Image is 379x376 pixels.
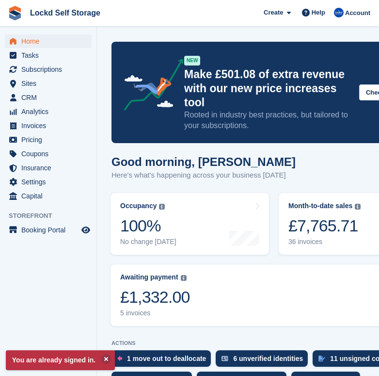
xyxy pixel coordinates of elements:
div: £7,765.71 [288,216,361,236]
img: icon-info-grey-7440780725fd019a000dd9b08b2336e03edf1995a4989e88bcd33f0948082b44.svg [159,204,165,210]
div: Awaiting payment [120,273,178,281]
a: menu [5,175,92,189]
a: menu [5,223,92,237]
div: 1 move out to deallocate [127,355,206,362]
a: menu [5,133,92,147]
span: Sites [21,77,79,90]
span: Account [345,8,370,18]
span: Pricing [21,133,79,147]
a: 6 unverified identities [216,350,313,372]
div: No change [DATE] [120,238,176,246]
span: Subscriptions [21,63,79,76]
img: Jonny Bleach [334,8,344,17]
a: menu [5,34,92,48]
div: 100% [120,216,176,236]
span: Create [264,8,283,17]
img: icon-info-grey-7440780725fd019a000dd9b08b2336e03edf1995a4989e88bcd33f0948082b44.svg [355,204,361,210]
span: Analytics [21,105,79,118]
a: Occupancy 100% No change [DATE] [111,193,269,255]
div: 5 invoices [120,309,190,317]
span: Tasks [21,49,79,62]
span: Help [312,8,325,17]
h1: Good morning, [PERSON_NAME] [111,155,296,168]
img: icon-info-grey-7440780725fd019a000dd9b08b2336e03edf1995a4989e88bcd33f0948082b44.svg [181,275,187,281]
span: Capital [21,189,79,203]
a: menu [5,49,92,62]
div: Occupancy [120,202,157,210]
img: verify_identity-adf6edd0f0f0b5bbfe63781bf79b02c33cf7c696d77639b501bdc392416b5a36.svg [221,356,228,361]
img: move_outs_to_deallocate_icon-f764333ba52eb49d3ac5e1228854f67142a1ed5810a6f6cc68b1a99e826820c5.svg [117,356,122,361]
a: menu [5,147,92,161]
a: 1 move out to deallocate [111,350,216,372]
a: menu [5,161,92,175]
img: price-adjustments-announcement-icon-8257ccfd72463d97f412b2fc003d46551f7dbcb40ab6d574587a9cd5c0d94... [116,59,184,114]
span: Coupons [21,147,79,161]
span: CRM [21,91,79,104]
div: Month-to-date sales [288,202,352,210]
span: Settings [21,175,79,189]
a: Preview store [80,224,92,236]
div: 36 invoices [288,238,361,246]
p: Make £501.08 of extra revenue with our new price increases tool [184,67,351,110]
a: menu [5,105,92,118]
span: Booking Portal [21,223,79,237]
p: Here's what's happening across your business [DATE] [111,170,296,181]
p: Rooted in industry best practices, but tailored to your subscriptions. [184,110,351,131]
div: £1,332.00 [120,287,190,307]
a: menu [5,63,92,76]
div: 6 unverified identities [233,355,303,362]
a: menu [5,77,92,90]
a: Lockd Self Storage [26,5,104,21]
img: stora-icon-8386f47178a22dfd0bd8f6a31ec36ba5ce8667c1dd55bd0f319d3a0aa187defe.svg [8,6,22,20]
span: Storefront [9,211,96,221]
img: contract_signature_icon-13c848040528278c33f63329250d36e43548de30e8caae1d1a13099fd9432cc5.svg [318,356,325,361]
a: menu [5,119,92,132]
div: NEW [184,56,200,65]
span: Home [21,34,79,48]
a: menu [5,91,92,104]
span: Insurance [21,161,79,175]
a: menu [5,189,92,203]
p: You are already signed in. [6,350,115,370]
span: Invoices [21,119,79,132]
